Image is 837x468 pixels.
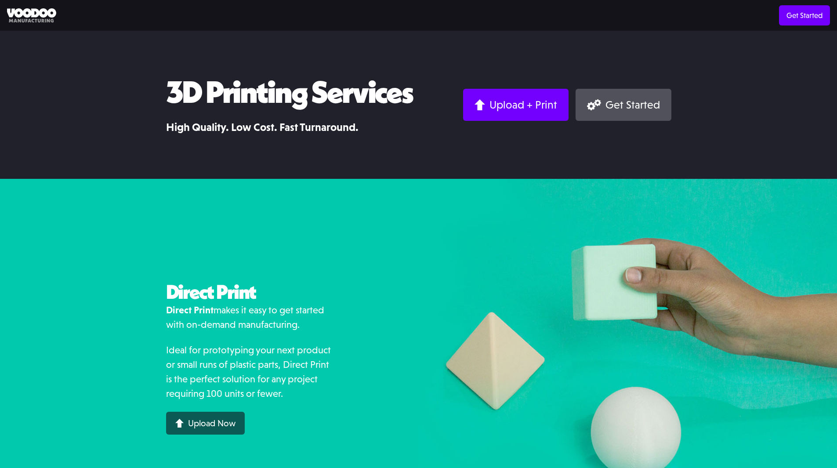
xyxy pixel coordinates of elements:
a: Upload Now [166,412,245,435]
img: Voodoo Manufacturing logo [7,8,56,23]
h3: High Quality. Low Cost. Fast Turnaround. [166,120,413,135]
a: Upload + Print [463,89,569,121]
p: Ideal for prototyping your next product or small runs of plastic parts, Direct Print is the perfe... [166,343,335,401]
a: Get Started [779,5,830,25]
h2: Direct Print [166,281,335,303]
h1: 3D Printing Services [166,75,413,109]
div: Upload Now [188,419,236,428]
img: Arrow up [475,99,485,110]
div: Get Started [605,98,660,112]
img: Arrow up [175,419,184,428]
a: Get Started [576,89,671,121]
div: Upload + Print [489,98,557,112]
p: makes it easy to get started with on-demand manufacturing. [166,303,335,332]
strong: Direct Print [166,305,214,316]
img: Gears [587,99,601,110]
